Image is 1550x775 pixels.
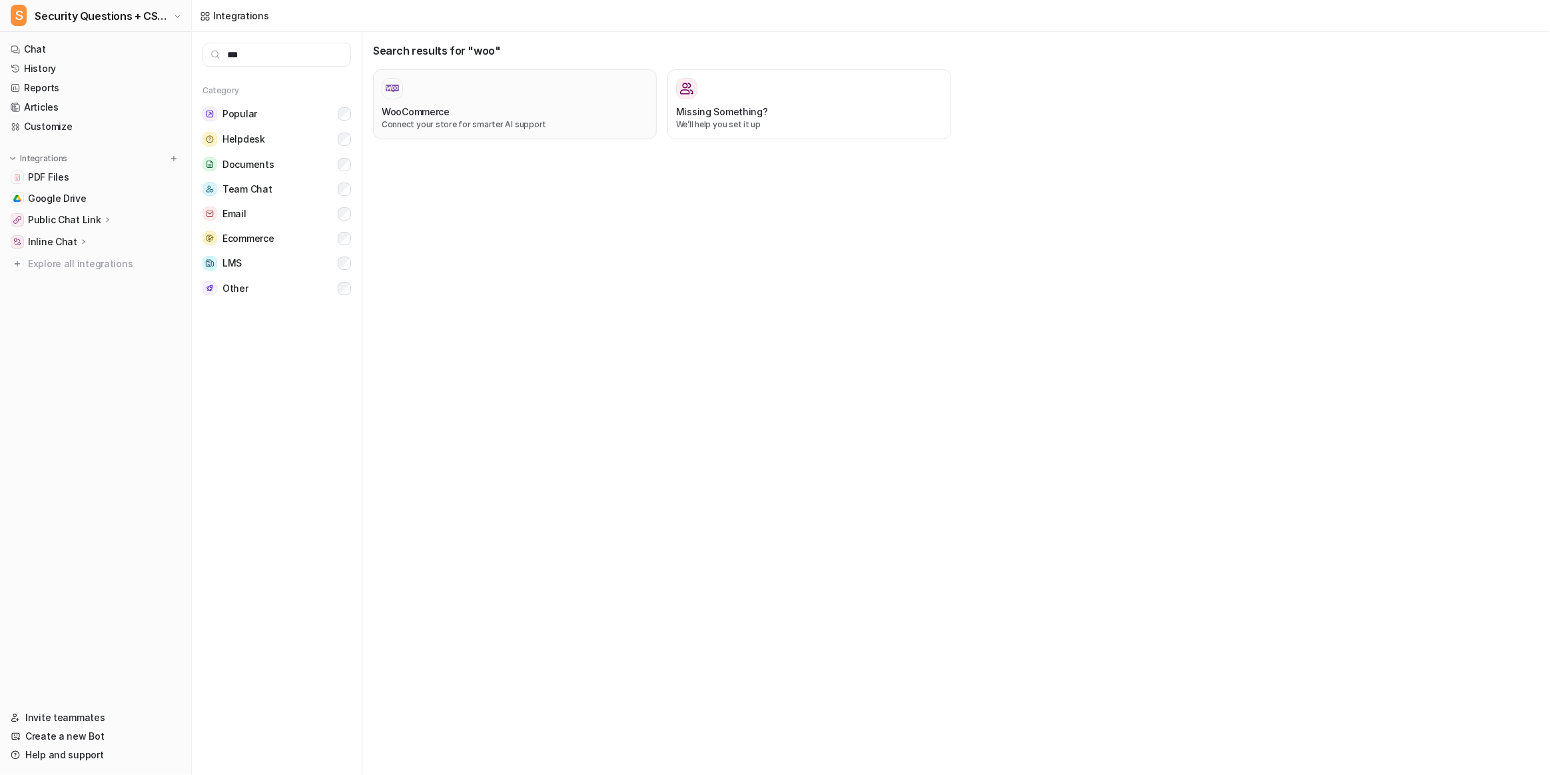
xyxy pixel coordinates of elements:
button: PopularPopular [202,101,351,127]
button: EmailEmail [202,201,351,226]
img: LMS [202,256,217,271]
span: Security Questions + CSA for eesel [35,7,171,25]
a: Reports [5,79,186,97]
h3: Search results for "woo" [373,43,1539,59]
button: Missing Something?Missing Something?We’ll help you set it up [667,69,951,139]
button: WooCommerceWooCommerceConnect your store for smarter AI support [373,69,657,139]
a: Customize [5,117,186,136]
p: We’ll help you set it up [676,119,943,131]
img: Helpdesk [202,132,217,147]
div: Integrations [213,9,269,23]
span: Team Chat [222,183,272,196]
a: PDF FilesPDF Files [5,168,186,187]
img: Other [202,281,217,295]
button: DocumentsDocuments [202,152,351,177]
img: Ecommerce [202,231,217,245]
img: Documents [202,157,217,171]
a: Chat [5,40,186,59]
span: Explore all integrations [28,253,181,275]
img: Popular [202,107,217,121]
a: Create a new Bot [5,727,186,746]
a: Invite teammates [5,708,186,727]
img: WooCommerce [386,85,399,93]
button: Team ChatTeam Chat [202,177,351,201]
img: Team Chat [202,182,217,196]
span: Ecommerce [222,232,274,245]
a: Articles [5,98,186,117]
span: Other [222,282,248,295]
a: Integrations [200,9,269,23]
span: Email [222,207,246,221]
p: Public Chat Link [28,213,101,227]
a: Explore all integrations [5,255,186,273]
span: Google Drive [28,192,87,205]
img: Email [202,207,217,221]
a: History [5,59,186,78]
a: Help and support [5,746,186,764]
a: Google DriveGoogle Drive [5,189,186,208]
span: PDF Files [28,171,69,184]
h3: Missing Something? [676,105,768,119]
img: PDF Files [13,173,21,181]
button: OtherOther [202,276,351,301]
h3: WooCommerce [382,105,450,119]
button: HelpdeskHelpdesk [202,127,351,152]
p: Connect your store for smarter AI support [382,119,648,131]
button: LMSLMS [202,251,351,276]
img: Google Drive [13,195,21,203]
span: Helpdesk [222,133,265,146]
p: Inline Chat [28,235,77,249]
button: EcommerceEcommerce [202,226,351,251]
img: Inline Chat [13,238,21,246]
img: Public Chat Link [13,216,21,224]
h5: Category [202,85,351,96]
img: explore all integrations [11,257,24,271]
button: Integrations [5,152,71,165]
img: menu_add.svg [169,154,179,163]
span: LMS [222,257,242,270]
span: Popular [222,107,257,121]
span: Documents [222,158,274,171]
img: expand menu [8,154,17,163]
span: S [11,5,27,26]
p: Integrations [20,153,67,164]
img: Missing Something? [680,82,693,95]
